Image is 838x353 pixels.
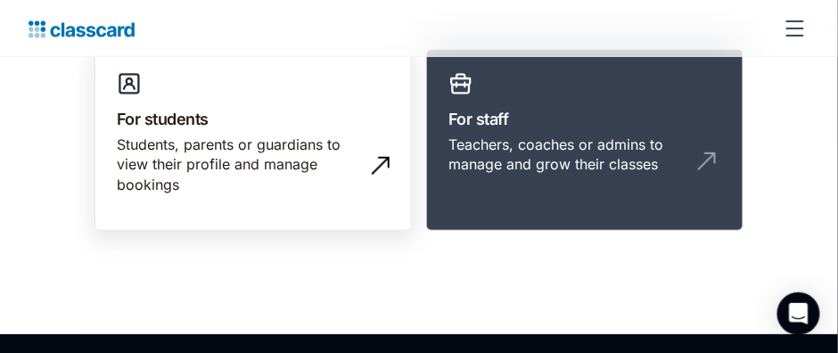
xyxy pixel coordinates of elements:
[117,135,354,194] div: Students, parents or guardians to view their profile and manage bookings
[448,107,721,131] h3: For staff
[448,135,686,175] div: Teachers, coaches or admins to manage and grow their classes
[94,49,412,231] a: For studentsStudents, parents or guardians to view their profile and manage bookings
[777,292,820,335] div: Open Intercom Messenger
[29,16,135,41] a: home
[117,107,390,131] h3: For students
[774,7,809,50] div: menu
[426,49,744,231] a: For staffTeachers, coaches or admins to manage and grow their classes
